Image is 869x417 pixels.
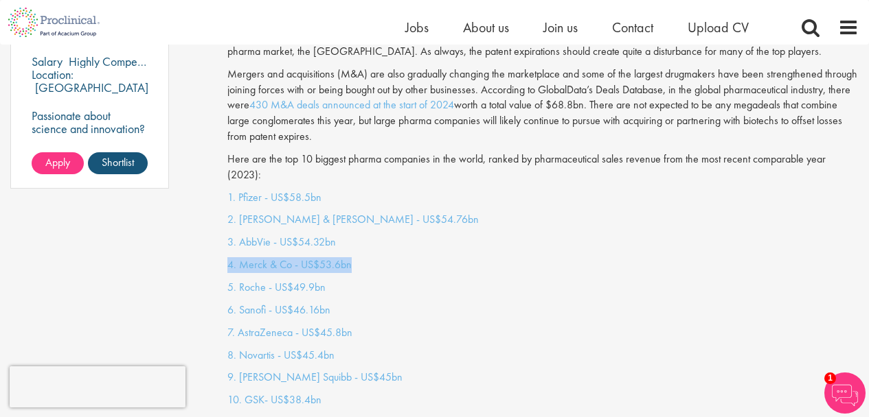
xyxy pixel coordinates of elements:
a: Apply [32,152,84,174]
a: 430 M&A deals announced at the start of 2024 [249,97,454,112]
a: Contact [612,19,653,36]
p: Highly Competitive [69,53,160,69]
a: Shortlist [88,152,148,174]
p: Mergers and acquisitions (M&A) are also gradually changing the marketplace and some of the larges... [227,67,859,145]
a: Join us [543,19,578,36]
a: 8. Novartis - US$45.4bn [227,348,335,362]
a: Upload CV [688,19,749,36]
span: Salary [32,53,63,69]
a: 7. AstraZeneca - US$45.8bn [227,325,352,339]
a: 1. Pfizer - US$58.5bn [227,190,321,204]
a: 2. [PERSON_NAME] & [PERSON_NAME] - US$54.76bn [227,212,479,226]
p: [GEOGRAPHIC_DATA], [GEOGRAPHIC_DATA] [32,80,152,108]
span: Location: [32,67,74,82]
a: 5. Roche - US$49.9bn [227,280,326,294]
a: 3. AbbVie - US$54.32bn [227,235,336,249]
a: 9. [PERSON_NAME] Squibb - US$45bn [227,370,403,384]
a: 6. Sanofi - US$46.16bn [227,302,330,317]
p: Here are the top 10 biggest pharma companies in the world, ranked by pharmaceutical sales revenue... [227,152,859,183]
span: Apply [45,155,70,169]
span: 1 [824,372,836,384]
p: Passionate about science and innovation? Your dream sales job as Territory Manager awaits! [32,109,148,174]
iframe: reCAPTCHA [10,366,185,407]
a: Jobs [405,19,429,36]
a: 4. Merck & Co - US$53.6bn [227,257,352,272]
a: About us [463,19,509,36]
img: Chatbot [824,372,866,414]
a: 10. GSK- US$38.4bn [227,392,321,407]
